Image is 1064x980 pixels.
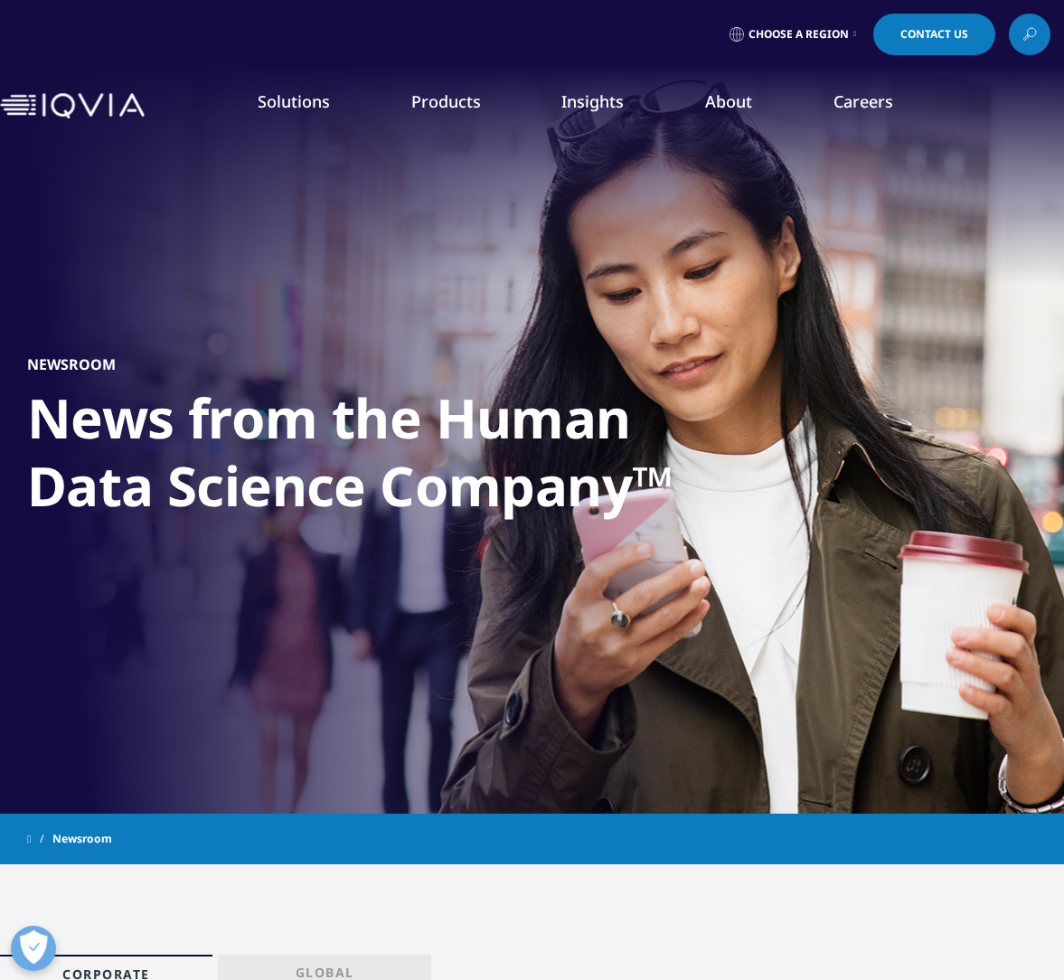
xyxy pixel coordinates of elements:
[900,29,968,40] span: Contact Us
[27,355,116,373] h5: Newsroom
[258,90,330,112] a: Solutions
[873,14,995,55] a: Contact Us
[705,90,752,112] a: About
[411,90,481,112] a: Products
[561,90,624,112] a: Insights
[833,90,893,112] a: Careers
[152,63,1064,148] nav: Primary
[52,823,112,855] span: Newsroom
[749,27,849,42] span: Choose a Region
[27,384,705,531] h1: News from the Human Data Science Company™
[11,926,56,971] button: Open Preferences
